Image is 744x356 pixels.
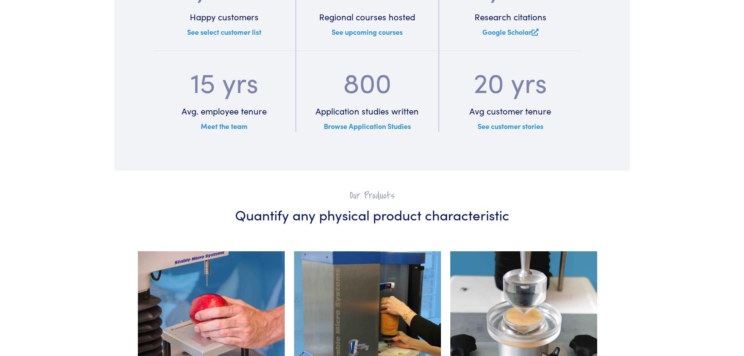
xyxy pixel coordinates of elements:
h6: Happy customers [158,11,291,23]
a: Browse Application Studies [324,121,411,131]
a: See upcoming courses [332,27,403,37]
h6: Application studies written [301,105,434,117]
h2: Our Products [138,190,607,202]
a: Google Scholar [482,27,539,37]
a: See select customer list [187,27,261,37]
h3: Quantify any physical product characteristic [138,205,607,224]
h6: Research citations [444,11,576,23]
p: 15 yrs [158,63,291,99]
a: Meet the team [201,121,248,131]
h6: Regional courses hosted [301,11,434,23]
p: 20 yrs [444,63,576,99]
h6: Avg customer tenure [444,105,576,117]
h6: Avg. employee tenure [158,105,291,117]
p: 800 [301,63,434,99]
a: See customer stories [478,121,543,131]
